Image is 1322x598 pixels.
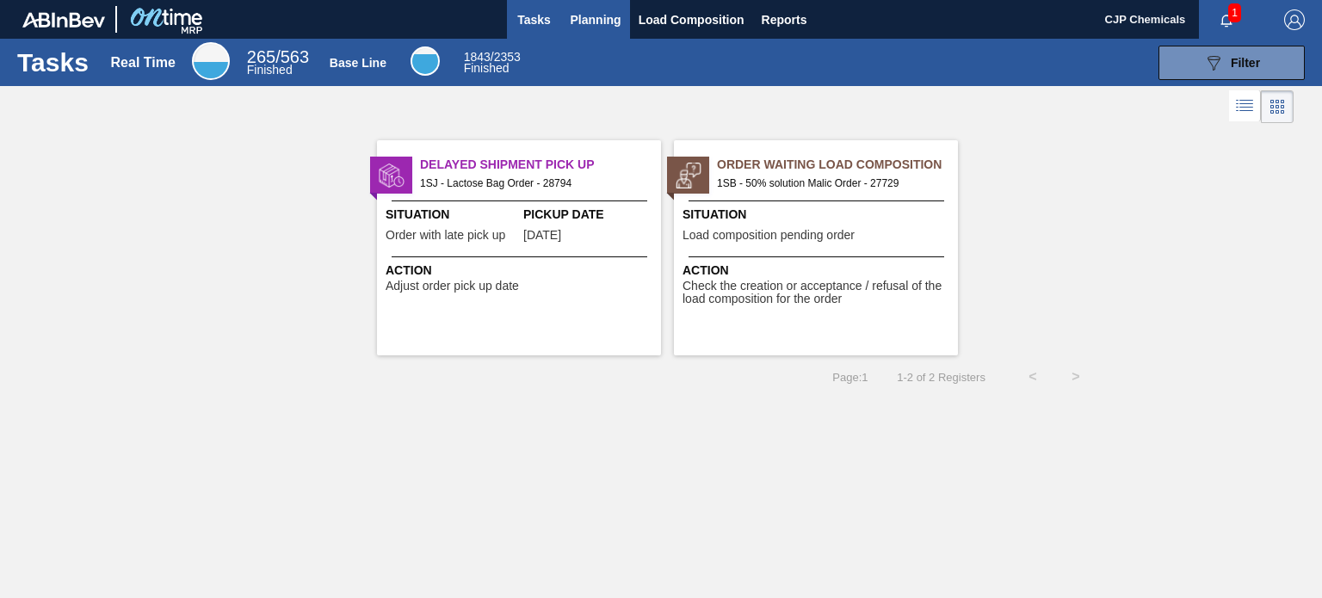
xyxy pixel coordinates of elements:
[683,206,954,224] span: Situation
[247,47,309,66] span: / 563
[571,9,621,30] span: Planning
[523,229,561,242] span: 06/03/2025
[1231,56,1260,70] span: Filter
[111,55,176,71] div: Real Time
[379,163,405,188] img: status
[762,9,807,30] span: Reports
[411,46,440,76] div: Base Line
[464,52,521,74] div: Base Line
[1284,9,1305,30] img: Logout
[683,229,855,242] span: Load composition pending order
[420,174,647,193] span: 1SJ - Lactose Bag Order - 28794
[1158,46,1305,80] button: Filter
[1199,8,1254,32] button: Notifications
[386,229,505,242] span: Order with late pick up
[247,47,275,66] span: 265
[1011,355,1054,398] button: <
[464,50,491,64] span: 1843
[894,371,985,384] span: 1 - 2 of 2 Registers
[683,280,954,306] span: Check the creation or acceptance / refusal of the load composition for the order
[192,42,230,80] div: Real Time
[676,163,701,188] img: status
[717,156,958,174] span: Order Waiting Load Composition
[464,61,510,75] span: Finished
[22,12,105,28] img: TNhmsLtSVTkK8tSr43FrP2fwEKptu5GPRR3wAAAABJRU5ErkJggg==
[386,206,519,224] span: Situation
[1229,90,1261,123] div: List Vision
[683,262,954,280] span: Action
[1228,3,1241,22] span: 1
[420,156,661,174] span: Delayed Shipment Pick Up
[247,63,293,77] span: Finished
[386,262,657,280] span: Action
[386,280,519,293] span: Adjust order pick up date
[523,206,657,224] span: Pickup Date
[464,50,521,64] span: / 2353
[17,52,89,72] h1: Tasks
[330,56,386,70] div: Base Line
[1261,90,1294,123] div: Card Vision
[1054,355,1097,398] button: >
[717,174,944,193] span: 1SB - 50% solution Malic Order - 27729
[832,371,868,384] span: Page : 1
[247,50,309,76] div: Real Time
[516,9,553,30] span: Tasks
[639,9,744,30] span: Load Composition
